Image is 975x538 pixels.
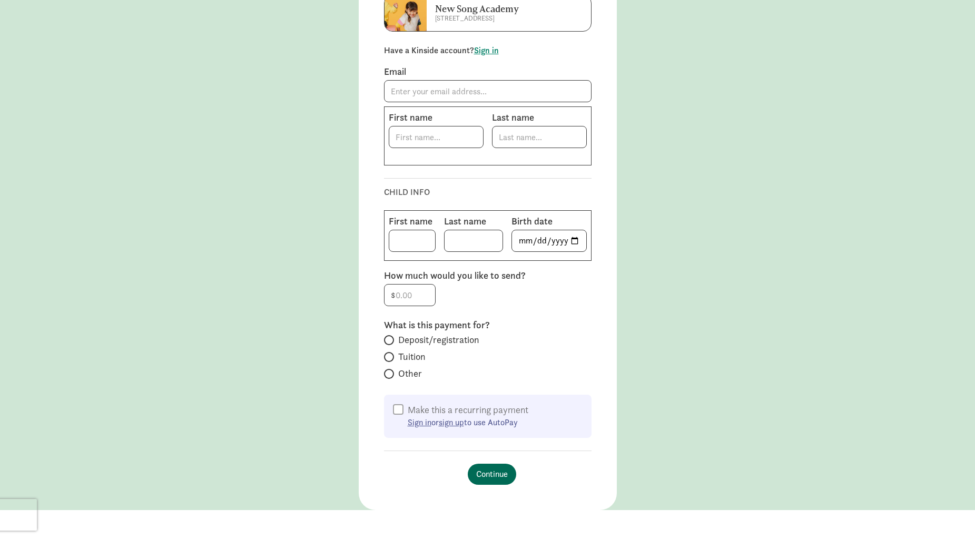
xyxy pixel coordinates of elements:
p: [STREET_ADDRESS] [435,14,562,23]
label: First name [389,215,436,228]
div: or to use AutoPay [408,416,528,429]
input: Last name... [493,126,586,148]
label: Make this a recurring payment [403,404,528,429]
input: Enter your email address... [385,81,591,102]
a: Sign in [474,45,499,56]
p: Have a Kinside account? [384,44,592,57]
h6: New Song Academy [435,4,562,14]
span: Other [398,367,422,380]
input: 0.00 [385,285,435,306]
label: Birth date [511,215,587,228]
label: What is this payment for? [384,319,592,331]
label: First name [389,111,484,124]
a: Sign in [408,417,431,428]
input: First name... [389,126,483,148]
label: Last name [444,215,503,228]
h6: CHILD INFO [384,187,592,198]
label: Last name [492,111,587,124]
label: Email [384,65,592,78]
span: Continue [476,468,508,481]
a: sign up [439,417,464,428]
span: Deposit/registration [398,334,479,346]
span: Tuition [398,350,426,363]
label: How much would you like to send? [384,269,592,282]
button: Continue [468,464,516,485]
